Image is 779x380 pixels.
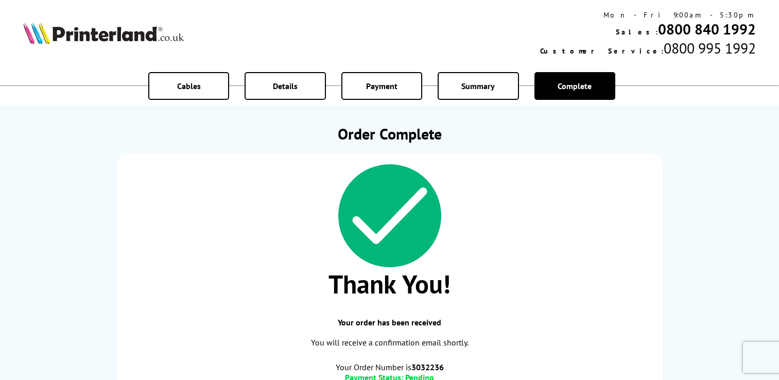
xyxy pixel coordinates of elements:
[658,20,756,39] a: 0800 840 1992
[127,336,652,350] p: You will receive a confirmation email shortly.
[366,81,397,91] span: Payment
[273,81,298,91] span: Details
[461,81,495,91] span: Summary
[616,27,658,37] span: Sales:
[558,81,592,91] span: Complete
[664,39,756,58] span: 0800 995 1992
[127,267,652,301] span: Thank You!
[23,22,184,44] img: Printerland Logo
[540,46,664,56] span: Customer Service:
[117,124,663,144] h1: Order Complete
[177,81,201,91] span: Cables
[411,362,444,372] b: 3032236
[127,317,652,327] span: Your order has been received
[127,362,652,372] span: Your Order Number is
[540,10,756,20] div: Mon - Fri 9:00am - 5:30pm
